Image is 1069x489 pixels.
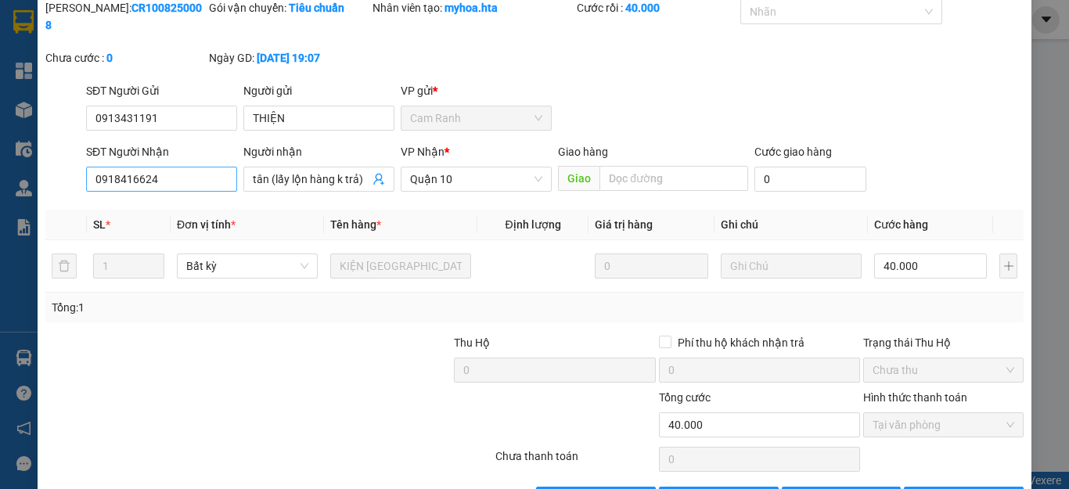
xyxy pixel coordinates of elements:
div: SĐT Người Nhận [86,143,237,160]
span: Chưa thu [873,358,1014,382]
span: Thu Hộ [454,336,490,349]
label: Hình thức thanh toán [863,391,967,404]
b: myhoa.hta [445,2,498,14]
span: VP Nhận [401,146,445,158]
input: Cước giao hàng [754,167,866,192]
span: Cam Ranh [410,106,542,130]
div: Người nhận [243,143,394,160]
span: Cước hàng [874,218,928,231]
input: VD: Bàn, Ghế [330,253,471,279]
span: Tại văn phòng [873,413,1014,437]
span: Tên hàng [330,218,381,231]
input: Ghi Chú [721,253,862,279]
button: plus [999,253,1017,279]
div: Tổng: 1 [52,299,414,316]
label: Cước giao hàng [754,146,832,158]
input: 0 [595,253,707,279]
div: Trạng thái Thu Hộ [863,334,1024,351]
div: VP gửi [401,82,552,99]
div: SĐT Người Gửi [86,82,237,99]
b: 0 [106,52,113,64]
input: Dọc đường [599,166,748,191]
span: Quận 10 [410,167,542,191]
span: user-add [373,173,385,185]
b: Tiêu chuẩn [289,2,344,14]
span: Giao hàng [558,146,608,158]
span: Định lượng [505,218,560,231]
button: delete [52,253,77,279]
b: 40.000 [625,2,660,14]
div: Chưa thanh toán [494,448,657,475]
span: Giá trị hàng [595,218,653,231]
span: Bất kỳ [186,254,308,278]
th: Ghi chú [714,210,868,240]
span: Giao [558,166,599,191]
span: Phí thu hộ khách nhận trả [671,334,811,351]
span: Đơn vị tính [177,218,236,231]
span: Tổng cước [659,391,711,404]
div: Người gửi [243,82,394,99]
span: SL [93,218,106,231]
div: Ngày GD: [209,49,369,67]
div: Chưa cước : [45,49,206,67]
b: [DATE] 19:07 [257,52,320,64]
